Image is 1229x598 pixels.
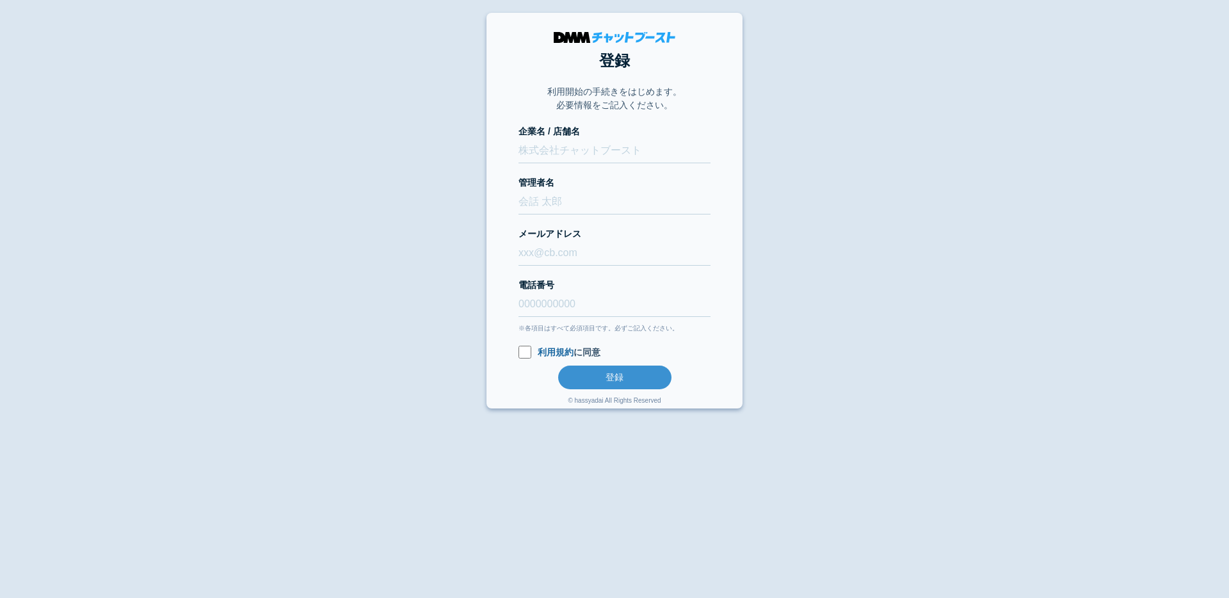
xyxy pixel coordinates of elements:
p: 利用開始の手続きをはじめます。 必要情報をご記入ください。 [547,85,682,112]
input: xxx@cb.com [518,241,711,266]
label: 電話番号 [518,279,711,292]
img: DMMチャットブースト [554,32,675,43]
div: ※各項目はすべて必須項目です。必ずご記入ください。 [518,323,711,333]
label: 企業名 / 店舗名 [518,125,711,138]
a: 利用規約 [538,347,574,357]
input: 0000000000 [518,292,711,317]
button: 登録 [558,366,671,389]
div: © hassyadai All Rights Reserved [568,396,661,408]
input: 株式会社チャットブースト [518,138,711,163]
label: に同意 [518,346,711,359]
label: メールアドレス [518,227,711,241]
h1: 登録 [518,49,711,72]
label: 管理者名 [518,176,711,190]
input: 会話 太郎 [518,190,711,214]
input: 利用規約に同意 [518,346,531,359]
